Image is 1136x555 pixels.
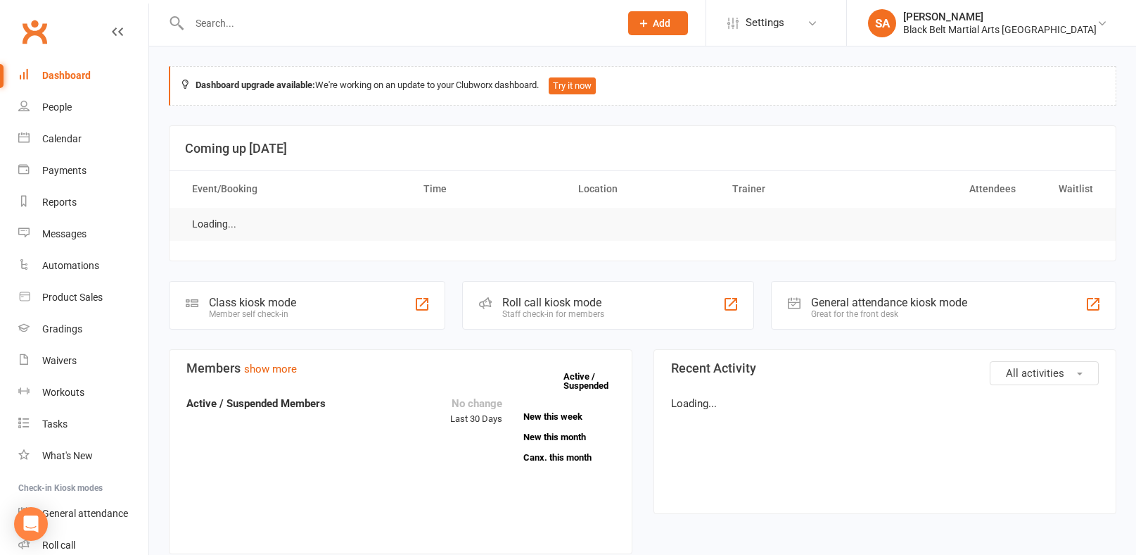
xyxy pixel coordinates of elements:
strong: Active / Suspended Members [186,397,326,410]
div: [PERSON_NAME] [903,11,1097,23]
div: What's New [42,450,93,461]
div: Roll call kiosk mode [502,296,604,309]
a: Messages [18,218,148,250]
a: Product Sales [18,282,148,313]
div: We're working on an update to your Clubworx dashboard. [169,66,1116,106]
div: Payments [42,165,87,176]
th: Attendees [874,171,1029,207]
p: Loading... [671,395,1099,412]
h3: Members [186,361,615,375]
strong: Dashboard upgrade available: [196,80,315,90]
a: New this month [523,432,615,442]
div: Roll call [42,540,75,551]
a: General attendance kiosk mode [18,498,148,530]
a: New this week [523,412,615,421]
div: Product Sales [42,292,103,303]
th: Waitlist [1028,171,1106,207]
a: Waivers [18,345,148,377]
a: Reports [18,187,148,218]
th: Time [411,171,566,207]
a: Clubworx [17,14,52,49]
div: Automations [42,260,99,271]
div: Gradings [42,323,82,335]
span: All activities [1006,367,1064,380]
div: Class kiosk mode [209,296,296,309]
div: Last 30 Days [450,395,502,427]
a: People [18,92,148,123]
a: What's New [18,440,148,472]
div: Messages [42,228,87,239]
a: show more [244,363,297,375]
div: Waivers [42,355,77,366]
a: Dashboard [18,60,148,92]
button: Try it now [549,77,596,94]
a: Calendar [18,123,148,155]
a: Active / Suspended [563,361,625,401]
div: Great for the front desk [811,309,967,319]
div: People [42,101,72,113]
button: Add [628,11,688,35]
a: Payments [18,155,148,187]
div: Black Belt Martial Arts [GEOGRAPHIC_DATA] [903,23,1097,36]
a: Workouts [18,377,148,409]
a: Automations [18,250,148,282]
div: Tasks [42,418,68,430]
span: Add [653,18,670,29]
div: Reports [42,197,77,208]
div: Dashboard [42,70,91,81]
div: Calendar [42,133,82,144]
h3: Coming up [DATE] [185,142,1100,156]
div: General attendance [42,508,128,519]
input: Search... [185,13,610,33]
button: All activities [990,361,1099,385]
th: Location [566,171,720,207]
span: Settings [746,7,784,39]
td: Loading... [179,208,249,241]
th: Trainer [720,171,874,207]
a: Tasks [18,409,148,440]
div: Staff check-in for members [502,309,604,319]
th: Event/Booking [179,171,411,207]
div: General attendance kiosk mode [811,296,967,309]
a: Canx. this month [523,453,615,462]
div: No change [450,395,502,412]
div: Open Intercom Messenger [14,507,48,541]
div: SA [868,9,896,37]
a: Gradings [18,313,148,345]
div: Member self check-in [209,309,296,319]
h3: Recent Activity [671,361,1099,375]
div: Workouts [42,387,84,398]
